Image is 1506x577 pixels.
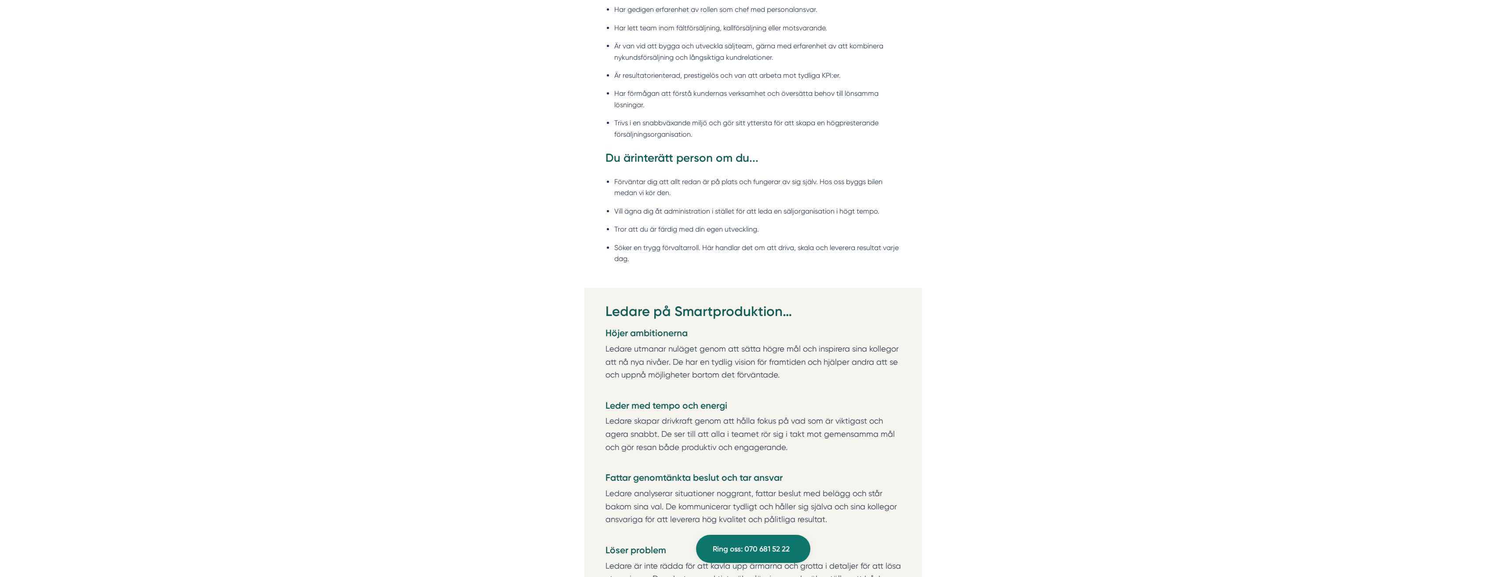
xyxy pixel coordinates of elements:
li: Förväntar dig att allt redan är på plats och fungerar av sig själv. Hos oss byggs bilen medan vi ... [614,176,901,199]
li: Har förmågan att förstå kundernas verksamhet och översätta behov till lönsamma lösningar. [614,88,901,110]
h2: Ledare på Smartproduktion… [605,302,901,327]
h3: Du är rätt person om du... [605,150,901,171]
li: Trivs i en snabbväxande miljö och gör sitt yttersta för att skapa en högpresterande försäljningso... [614,117,901,140]
li: Är van vid att bygga och utveckla säljteam, gärna med erfarenhet av att kombinera nykundsförsäljn... [614,40,901,63]
strong: Fattar genomtänkta beslut och tar ansvar [605,472,783,483]
li: Har gedigen erfarenhet av rollen som chef med personalansvar. [614,4,901,15]
li: Söker en trygg förvaltarroll. Här handlar det om att driva, skala och leverera resultat varje dag. [614,242,901,265]
p: Ledare skapar drivkraft genom att hålla fokus på vad som är viktigast och agera snabbt. De ser ti... [605,414,901,467]
li: Är resultatorienterad, prestigelös och van att arbeta mot tydliga KPI:er. [614,70,901,81]
a: Ring oss: 070 681 52 22 [696,535,810,563]
strong: Löser problem [605,544,666,555]
strong: Leder med tempo och energi [605,400,727,411]
li: Har lett team inom fältförsäljning, kallförsäljning eller motsvarande. [614,22,901,33]
strong: inte [634,151,654,165]
span: Ring oss: 070 681 52 22 [713,543,790,555]
li: Tror att du är färdig med din egen utveckling. [614,224,901,235]
li: Vill ägna dig åt administration i stället för att leda en säljorganisation i högt tempo. [614,206,901,217]
strong: Höjer ambitionerna [605,327,688,338]
p: Ledare utmanar nuläget genom att sätta högre mål och inspirera sina kollegor att nå nya nivåer. D... [605,342,901,395]
p: Ledare analyserar situationer noggrant, fattar beslut med belägg och står bakom sina val. De komm... [605,487,901,539]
